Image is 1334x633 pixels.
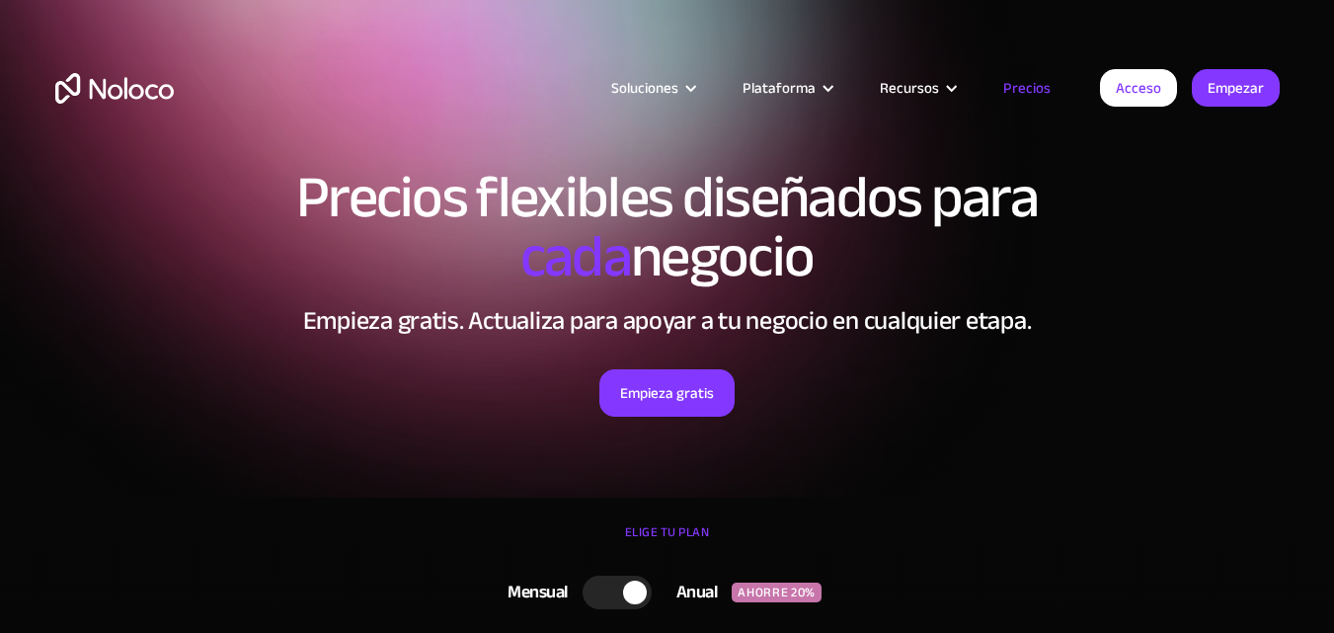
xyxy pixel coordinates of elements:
font: Empieza gratis [620,379,714,407]
font: Anual [676,576,718,608]
font: ELIGE TU PLAN [625,520,710,544]
font: Precios flexibles diseñados para [296,142,1038,253]
div: Soluciones [587,75,718,101]
div: Plataforma [718,75,855,101]
font: Mensual [508,576,568,608]
font: Soluciones [611,74,678,102]
font: cada [520,201,631,312]
a: Acceso [1100,69,1177,107]
font: Plataforma [743,74,816,102]
font: Acceso [1116,74,1161,102]
font: negocio [631,201,814,312]
font: Empieza gratis. Actualiza para apoyar a tu negocio en cualquier etapa. [303,296,1032,345]
font: AHORRE 20% [738,581,815,604]
font: Empezar [1208,74,1264,102]
font: Recursos [880,74,939,102]
div: Recursos [855,75,979,101]
a: Empezar [1192,69,1280,107]
a: Empieza gratis [599,369,735,417]
font: Precios [1003,74,1051,102]
a: hogar [55,73,174,104]
a: Precios [979,75,1075,101]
